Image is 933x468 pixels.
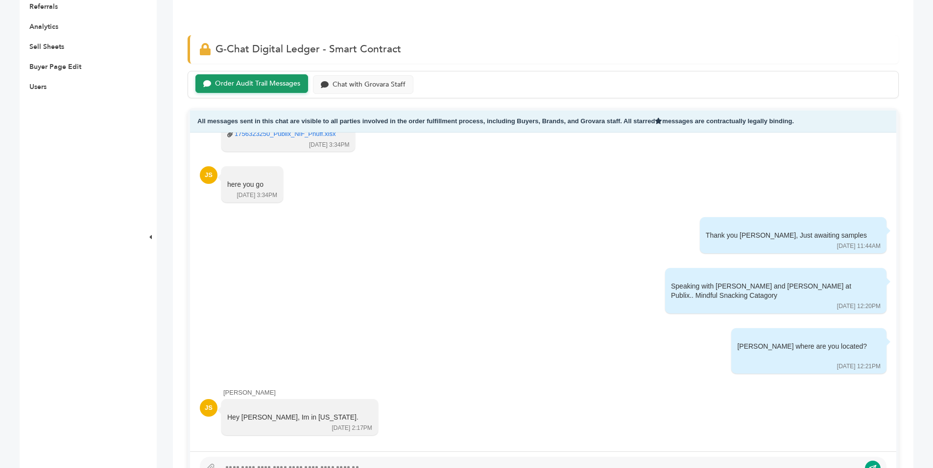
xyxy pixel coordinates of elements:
[215,42,401,56] span: G-Chat Digital Ledger - Smart Contract
[215,80,300,88] div: Order Audit Trail Messages
[29,82,47,91] a: Users
[309,141,349,149] div: [DATE] 3:34PM
[227,413,359,423] div: Hey [PERSON_NAME], Im in [US_STATE].
[333,81,406,89] div: Chat with Grovara Staff
[29,42,64,51] a: Sell Sheets
[706,231,867,241] div: Thank you [PERSON_NAME], Just awaiting samples
[227,180,263,190] div: here you go
[237,191,277,200] div: [DATE] 3:34PM
[837,302,881,311] div: [DATE] 12:20PM
[837,242,881,250] div: [DATE] 11:44AM
[235,130,335,138] a: 1756323250_Publix_NIF_Pnuff.xlsx
[29,2,58,11] a: Referrals
[200,166,217,184] div: JS
[837,362,881,371] div: [DATE] 12:21PM
[29,22,58,31] a: Analytics
[223,388,886,397] div: [PERSON_NAME]
[332,424,372,432] div: [DATE] 2:17PM
[29,62,81,71] a: Buyer Page Edit
[671,282,867,301] div: Speaking with [PERSON_NAME] and [PERSON_NAME] at Publix.. Mindful Snacking Catagory
[200,399,217,417] div: JS
[190,111,896,133] div: All messages sent in this chat are visible to all parties involved in the order fulfillment proce...
[737,342,867,361] div: [PERSON_NAME] where are you located?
